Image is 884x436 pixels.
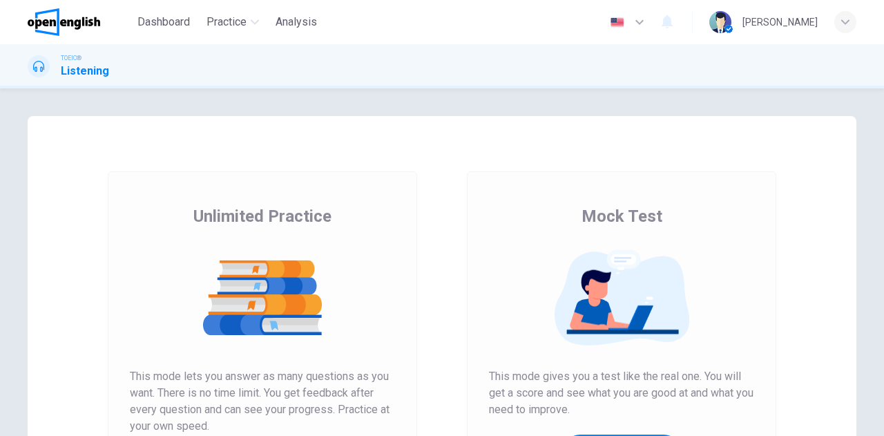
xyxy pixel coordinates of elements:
span: Unlimited Practice [193,205,331,227]
img: Profile picture [709,11,731,33]
span: This mode lets you answer as many questions as you want. There is no time limit. You get feedback... [130,368,395,435]
button: Analysis [270,10,323,35]
button: Practice [201,10,265,35]
img: OpenEnglish logo [28,8,100,36]
span: TOEIC® [61,53,81,63]
span: Analysis [276,14,317,30]
h1: Listening [61,63,109,79]
a: OpenEnglish logo [28,8,132,36]
span: Mock Test [582,205,662,227]
span: This mode gives you a test like the real one. You will get a score and see what you are good at a... [489,368,754,418]
button: Dashboard [132,10,195,35]
img: en [608,17,626,28]
span: Practice [206,14,247,30]
div: [PERSON_NAME] [742,14,818,30]
span: Dashboard [137,14,190,30]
